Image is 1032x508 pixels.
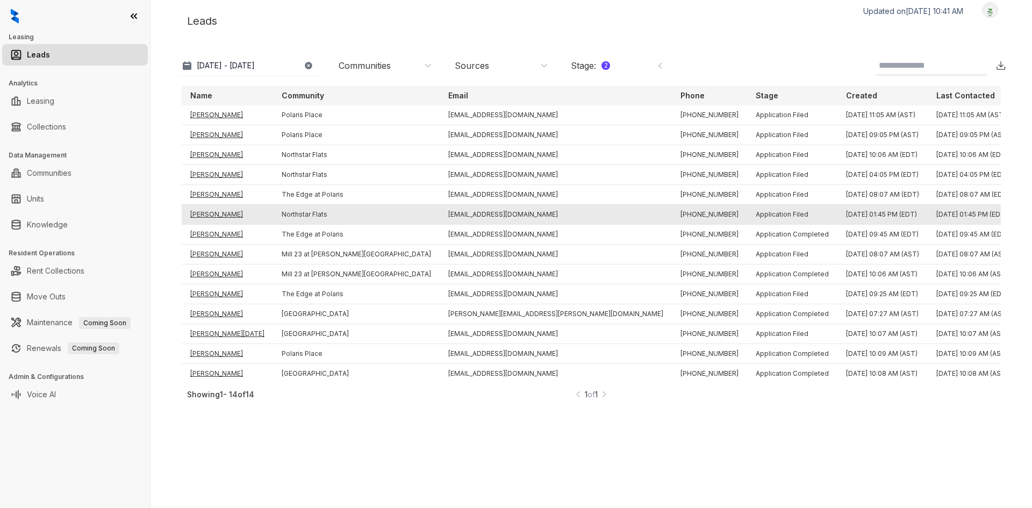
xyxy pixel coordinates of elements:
[837,165,928,185] td: [DATE] 04:05 PM (EDT)
[672,205,747,225] td: [PHONE_NUMBER]
[27,116,66,138] a: Collections
[837,284,928,304] td: [DATE] 09:25 AM (EDT)
[79,317,131,329] span: Coming Soon
[440,364,672,384] td: [EMAIL_ADDRESS][DOMAIN_NAME]
[182,245,273,264] td: [PERSON_NAME]
[837,125,928,145] td: [DATE] 09:05 PM (AST)
[928,205,1018,225] td: [DATE] 01:45 PM (EDT)
[273,125,440,145] td: Polaris Place
[440,105,672,125] td: [EMAIL_ADDRESS][DOMAIN_NAME]
[571,60,610,71] div: Stage :
[182,284,273,304] td: [PERSON_NAME]
[9,151,150,160] h3: Data Management
[182,364,273,384] td: [PERSON_NAME]
[672,165,747,185] td: [PHONE_NUMBER]
[182,205,273,225] td: [PERSON_NAME]
[747,264,837,284] td: Application Completed
[440,264,672,284] td: [EMAIL_ADDRESS][DOMAIN_NAME]
[837,105,928,125] td: [DATE] 11:05 AM (AST)
[837,225,928,245] td: [DATE] 09:45 AM (EDT)
[273,245,440,264] td: Mill 23 at [PERSON_NAME][GEOGRAPHIC_DATA]
[756,90,778,101] p: Stage
[182,105,273,125] td: [PERSON_NAME]
[273,304,440,324] td: [GEOGRAPHIC_DATA]
[339,60,391,71] div: Communities
[182,324,273,344] td: [PERSON_NAME][DATE]
[863,6,963,17] p: Updated on [DATE] 10:41 AM
[2,188,148,210] li: Units
[27,338,119,359] a: RenewalsComing Soon
[2,90,148,112] li: Leasing
[2,44,148,66] li: Leads
[11,9,19,24] img: logo
[440,125,672,145] td: [EMAIL_ADDRESS][DOMAIN_NAME]
[440,324,672,344] td: [EMAIL_ADDRESS][DOMAIN_NAME]
[672,324,747,344] td: [PHONE_NUMBER]
[672,185,747,205] td: [PHONE_NUMBER]
[846,90,877,101] p: Created
[747,105,837,125] td: Application Filed
[197,60,255,71] p: [DATE] - [DATE]
[182,125,273,145] td: [PERSON_NAME]
[983,5,998,16] img: UserAvatar
[440,284,672,304] td: [EMAIL_ADDRESS][DOMAIN_NAME]
[837,364,928,384] td: [DATE] 10:08 AM (AST)
[2,214,148,235] li: Knowledge
[2,312,148,333] li: Maintenance
[928,185,1018,205] td: [DATE] 08:07 AM (EDT)
[672,145,747,165] td: [PHONE_NUMBER]
[747,324,837,344] td: Application Filed
[837,344,928,364] td: [DATE] 10:09 AM (AST)
[837,145,928,165] td: [DATE] 10:06 AM (EDT)
[182,165,273,185] td: [PERSON_NAME]
[182,344,273,364] td: [PERSON_NAME]
[587,390,595,399] span: of
[2,286,148,307] li: Move Outs
[176,2,1006,40] div: Leads
[27,286,66,307] a: Move Outs
[182,264,273,284] td: [PERSON_NAME]
[672,245,747,264] td: [PHONE_NUMBER]
[27,90,54,112] a: Leasing
[440,185,672,205] td: [EMAIL_ADDRESS][DOMAIN_NAME]
[672,344,747,364] td: [PHONE_NUMBER]
[273,205,440,225] td: Northstar Flats
[273,284,440,304] td: The Edge at Polaris
[747,225,837,245] td: Application Completed
[672,225,747,245] td: [PHONE_NUMBER]
[282,90,324,101] p: Community
[182,225,273,245] td: [PERSON_NAME]
[928,105,1018,125] td: [DATE] 11:05 AM (AST)
[928,125,1018,145] td: [DATE] 09:05 PM (AST)
[928,245,1018,264] td: [DATE] 08:07 AM (AST)
[176,56,321,75] button: [DATE] - [DATE]
[747,304,837,324] td: Application Completed
[273,105,440,125] td: Polaris Place
[928,264,1018,284] td: [DATE] 10:06 AM (AST)
[440,165,672,185] td: [EMAIL_ADDRESS][DOMAIN_NAME]
[440,145,672,165] td: [EMAIL_ADDRESS][DOMAIN_NAME]
[273,145,440,165] td: Northstar Flats
[440,225,672,245] td: [EMAIL_ADDRESS][DOMAIN_NAME]
[575,389,582,400] img: LeftArrowIcon
[27,214,68,235] a: Knowledge
[68,342,119,354] span: Coming Soon
[747,344,837,364] td: Application Completed
[600,389,608,400] img: RightArrowIcon
[273,324,440,344] td: [GEOGRAPHIC_DATA]
[747,165,837,185] td: Application Filed
[837,185,928,205] td: [DATE] 08:07 AM (EDT)
[928,364,1018,384] td: [DATE] 10:08 AM (AST)
[190,90,212,101] p: Name
[27,384,56,405] a: Voice AI
[672,264,747,284] td: [PHONE_NUMBER]
[9,372,150,382] h3: Admin & Configurations
[440,304,672,324] td: [PERSON_NAME][EMAIL_ADDRESS][PERSON_NAME][DOMAIN_NAME]
[273,165,440,185] td: Northstar Flats
[747,364,837,384] td: Application Completed
[837,205,928,225] td: [DATE] 01:45 PM (EDT)
[27,260,84,282] a: Rent Collections
[747,145,837,165] td: Application Filed
[672,284,747,304] td: [PHONE_NUMBER]
[672,125,747,145] td: [PHONE_NUMBER]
